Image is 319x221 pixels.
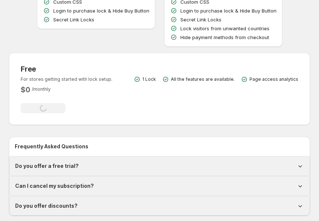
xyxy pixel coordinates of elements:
[53,7,149,14] p: Login to purchase lock & Hide Buy Button
[15,162,79,170] h1: Do you offer a free trial?
[32,86,51,92] span: / monthly
[21,85,30,94] h2: $ 0
[180,7,276,14] p: Login to purchase lock & Hide Buy Button
[180,16,221,23] p: Secret Link Locks
[53,16,94,23] p: Secret Link Locks
[180,34,269,41] p: Hide payment methods from checkout
[15,143,304,150] h2: Frequently Asked Questions
[180,25,269,32] p: Lock visitors from unwanted countries
[21,65,112,73] h3: Free
[15,182,94,190] h1: Can I cancel my subscription?
[171,76,235,82] p: All the features are available.
[142,76,156,82] p: 1 Lock
[15,202,78,210] h1: Do you offer discounts?
[250,76,298,82] p: Page access analytics
[21,76,112,82] p: For stores getting started with lock setup.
